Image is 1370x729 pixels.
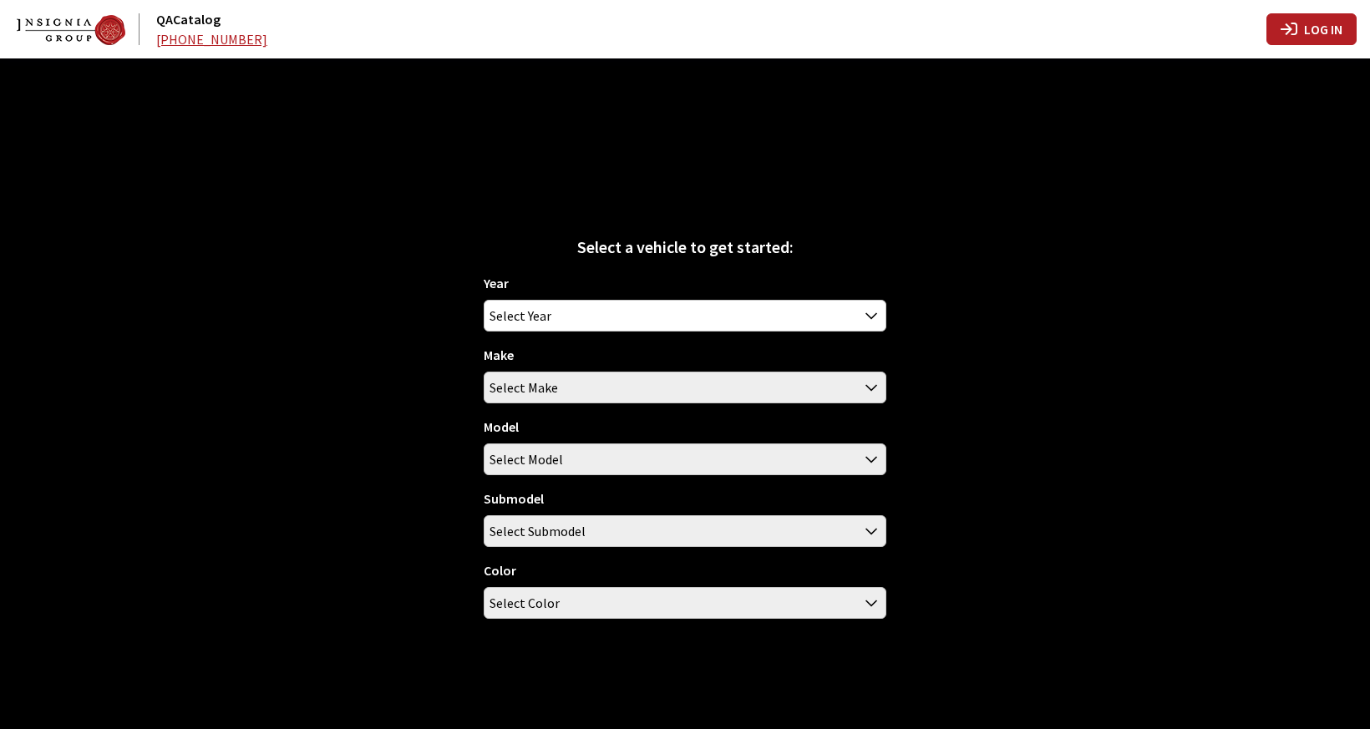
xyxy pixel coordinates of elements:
span: Select Year [490,301,551,331]
a: QACatalog [156,11,221,28]
span: Select Model [485,444,886,474]
span: Select Make [484,372,887,403]
label: Submodel [484,489,544,509]
a: [PHONE_NUMBER] [156,31,267,48]
span: Select Color [490,588,560,618]
button: Log In [1266,13,1357,45]
span: Select Color [484,587,887,619]
span: Select Model [490,444,563,474]
span: Select Year [484,300,887,332]
a: QACatalog logo [17,13,153,45]
span: Select Model [484,443,887,475]
span: Select Make [490,372,558,402]
label: Make [484,345,514,365]
label: Year [484,273,509,293]
label: Model [484,417,519,437]
label: Color [484,560,516,580]
span: Select Submodel [484,515,887,547]
span: Select Color [485,588,886,618]
span: Select Make [485,372,886,402]
span: Select Submodel [490,516,586,546]
div: Select a vehicle to get started: [484,235,887,260]
span: Select Submodel [485,516,886,546]
span: Select Year [485,301,886,331]
img: Dashboard [17,15,125,45]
